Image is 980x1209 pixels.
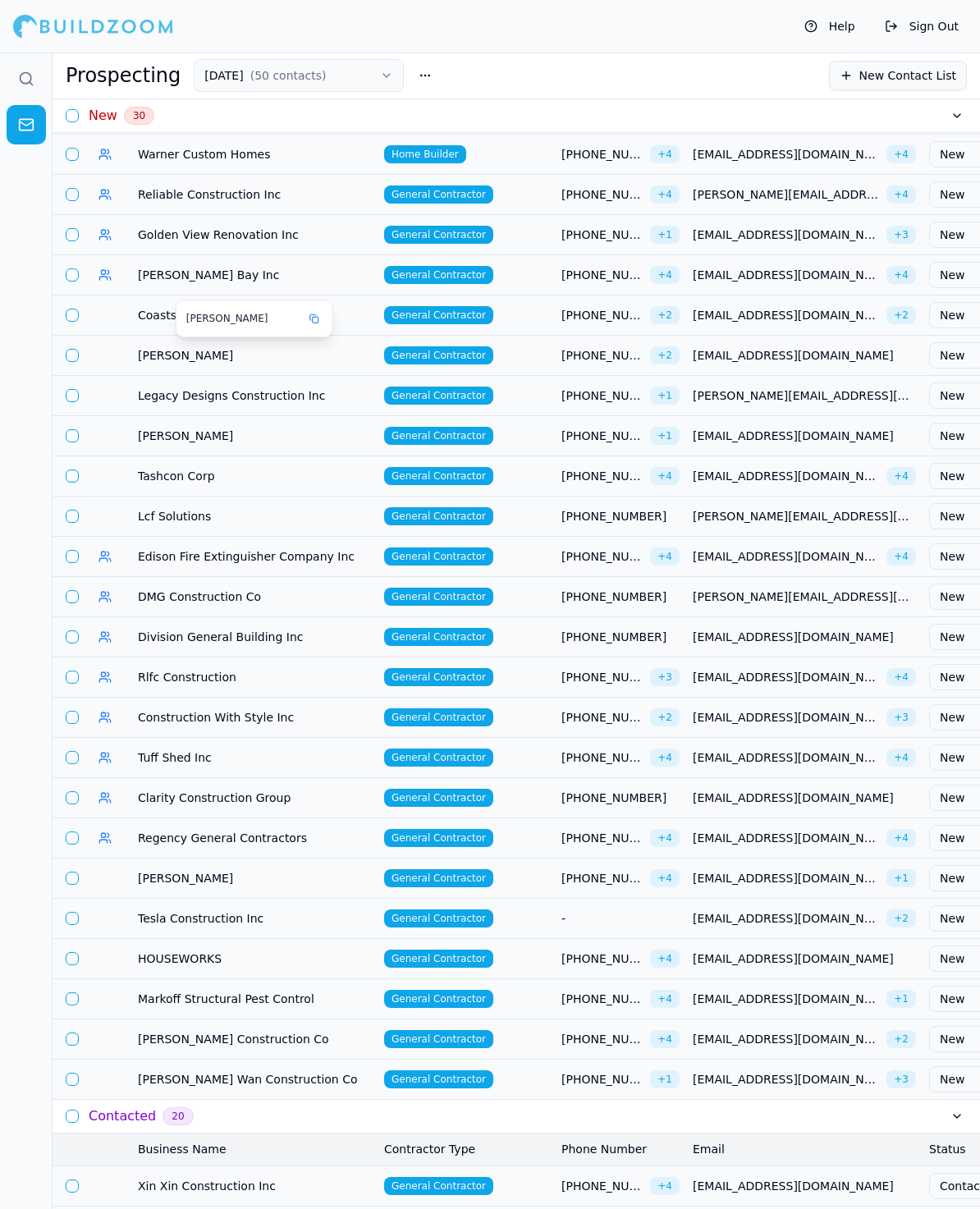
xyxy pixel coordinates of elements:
[561,146,643,163] span: [PHONE_NUMBER]
[138,709,371,726] span: Construction With Style Inc
[561,307,643,323] span: [PHONE_NUMBER]
[693,669,880,685] span: [EMAIL_ADDRESS][DOMAIN_NAME]
[561,910,680,927] div: -
[886,869,916,887] span: + 1
[384,145,466,163] span: Home Builder
[138,991,371,1007] span: Markoff Structural Pest Control
[138,870,371,886] span: [PERSON_NAME]
[796,13,863,39] button: Help
[829,61,967,90] button: New Contact List
[138,1031,371,1047] span: [PERSON_NAME] Construction Co
[650,185,680,204] span: + 4
[886,467,916,485] span: + 4
[124,107,154,125] span: 30
[650,990,680,1008] span: + 4
[561,1071,643,1088] span: [PHONE_NUMBER]
[561,1031,643,1047] span: [PHONE_NUMBER]
[561,588,680,605] span: [PHONE_NUMBER]
[138,1071,371,1088] span: [PERSON_NAME] Wan Construction Co
[378,1133,555,1166] th: Contractor Type
[650,427,680,445] span: + 1
[138,347,371,364] span: [PERSON_NAME]
[384,829,493,847] span: General Contractor
[886,668,916,686] span: + 4
[877,13,967,39] button: Sign Out
[886,708,916,726] span: + 3
[693,1031,880,1047] span: [EMAIL_ADDRESS][DOMAIN_NAME]
[693,468,880,484] span: [EMAIL_ADDRESS][DOMAIN_NAME]
[384,1070,493,1088] span: General Contractor
[650,547,680,566] span: + 4
[886,306,916,324] span: + 2
[561,548,643,565] span: [PHONE_NUMBER]
[138,186,371,203] span: Reliable Construction Inc
[693,629,916,645] span: [EMAIL_ADDRESS][DOMAIN_NAME]
[561,669,643,685] span: [PHONE_NUMBER]
[886,909,916,927] span: + 2
[384,427,493,445] span: General Contractor
[138,508,371,524] span: Lcf Solutions
[650,668,680,686] span: + 3
[561,428,643,444] span: [PHONE_NUMBER]
[693,347,916,364] span: [EMAIL_ADDRESS][DOMAIN_NAME]
[693,267,880,283] span: [EMAIL_ADDRESS][DOMAIN_NAME]
[561,1178,643,1194] span: [PHONE_NUMBER]
[886,145,916,163] span: + 4
[555,1133,686,1166] th: Phone Number
[138,307,371,323] span: Coastside Clean Energy
[650,346,680,364] span: + 2
[693,146,880,163] span: [EMAIL_ADDRESS][DOMAIN_NAME]
[561,870,643,886] span: [PHONE_NUMBER]
[693,709,880,726] span: [EMAIL_ADDRESS][DOMAIN_NAME]
[650,387,680,405] span: + 1
[138,1178,371,1194] span: Xin Xin Construction Inc
[384,185,493,204] span: General Contractor
[138,428,371,444] span: [PERSON_NAME]
[650,869,680,887] span: + 4
[650,266,680,284] span: + 4
[650,829,680,847] span: + 4
[650,145,680,163] span: + 4
[384,1030,493,1048] span: General Contractor
[650,1070,680,1088] span: + 1
[561,347,643,364] span: [PHONE_NUMBER]
[650,1030,680,1048] span: + 4
[138,548,371,565] span: Edison Fire Extinguisher Company Inc
[561,267,643,283] span: [PHONE_NUMBER]
[138,227,371,243] span: Golden View Renovation Inc
[131,1133,378,1166] th: Business Name
[650,1177,680,1195] span: + 4
[138,267,371,283] span: [PERSON_NAME] Bay Inc
[886,185,916,204] span: + 4
[886,1070,916,1088] span: + 3
[138,950,371,967] span: HOUSEWORKS
[693,749,880,766] span: [EMAIL_ADDRESS][DOMAIN_NAME]
[384,547,493,566] span: General Contractor
[384,628,493,646] span: General Contractor
[693,186,880,203] span: [PERSON_NAME][EMAIL_ADDRESS][DOMAIN_NAME]
[561,830,643,846] span: [PHONE_NUMBER]
[693,548,880,565] span: [EMAIL_ADDRESS][DOMAIN_NAME]
[650,708,680,726] span: + 2
[693,910,880,927] span: [EMAIL_ADDRESS][DOMAIN_NAME]
[138,669,371,685] span: Rlfc Construction
[886,266,916,284] span: + 4
[561,227,643,243] span: [PHONE_NUMBER]
[66,62,181,89] h1: Prospecting
[561,991,643,1007] span: [PHONE_NUMBER]
[384,708,493,726] span: General Contractor
[693,991,880,1007] span: [EMAIL_ADDRESS][DOMAIN_NAME]
[886,749,916,767] span: + 4
[561,387,643,404] span: [PHONE_NUMBER]
[693,588,916,605] span: [PERSON_NAME][EMAIL_ADDRESS][PERSON_NAME][DOMAIN_NAME]
[138,629,371,645] span: Division General Building Inc
[693,387,916,404] span: [PERSON_NAME][EMAIL_ADDRESS][DOMAIN_NAME]
[886,1030,916,1048] span: + 2
[138,790,371,806] span: Clarity Construction Group
[650,226,680,244] span: + 1
[561,950,643,967] span: [PHONE_NUMBER]
[163,1107,193,1125] span: 20
[693,227,880,243] span: [EMAIL_ADDRESS][DOMAIN_NAME]
[89,1106,156,1126] h3: Contacted
[693,508,916,524] span: [PERSON_NAME][EMAIL_ADDRESS][DOMAIN_NAME]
